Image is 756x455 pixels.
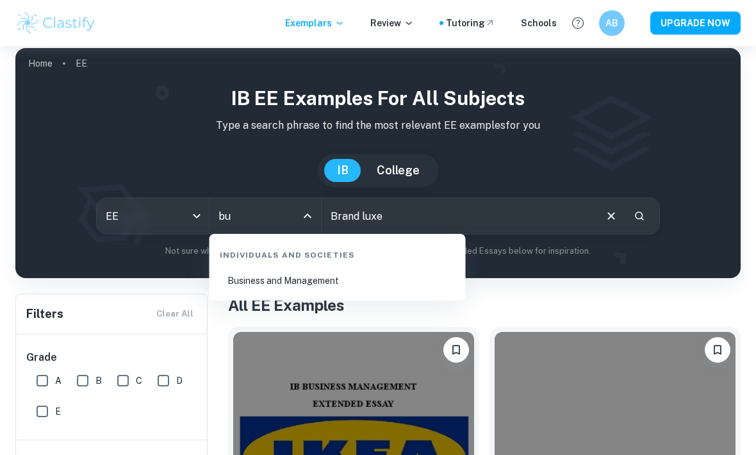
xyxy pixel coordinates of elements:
[299,207,316,225] button: Close
[446,16,495,30] a: Tutoring
[521,16,557,30] a: Schools
[15,48,741,278] img: profile cover
[26,84,730,113] h1: IB EE examples for all subjects
[364,159,432,182] button: College
[285,16,345,30] p: Exemplars
[605,16,620,30] h6: AB
[26,350,198,365] h6: Grade
[26,305,63,323] h6: Filters
[324,159,361,182] button: IB
[26,245,730,258] p: Not sure what to search for? You can always look through our example Extended Essays below for in...
[136,374,142,388] span: C
[322,198,594,234] input: E.g. player arrangements, enthalpy of combustion, analysis of a big city...
[650,12,741,35] button: UPGRADE NOW
[599,10,625,36] button: AB
[629,205,650,227] button: Search
[76,56,87,70] p: EE
[443,337,469,363] button: Bookmark
[176,374,183,388] span: D
[15,10,97,36] img: Clastify logo
[95,374,102,388] span: B
[215,239,461,266] div: Individuals and Societies
[26,118,730,133] p: Type a search phrase to find the most relevant EE examples for you
[370,16,414,30] p: Review
[28,54,53,72] a: Home
[599,204,623,228] button: Clear
[215,266,461,295] li: Business and Management
[567,12,589,34] button: Help and Feedback
[705,337,730,363] button: Bookmark
[228,294,741,317] h1: All EE Examples
[97,198,209,234] div: EE
[55,374,62,388] span: A
[55,404,61,418] span: E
